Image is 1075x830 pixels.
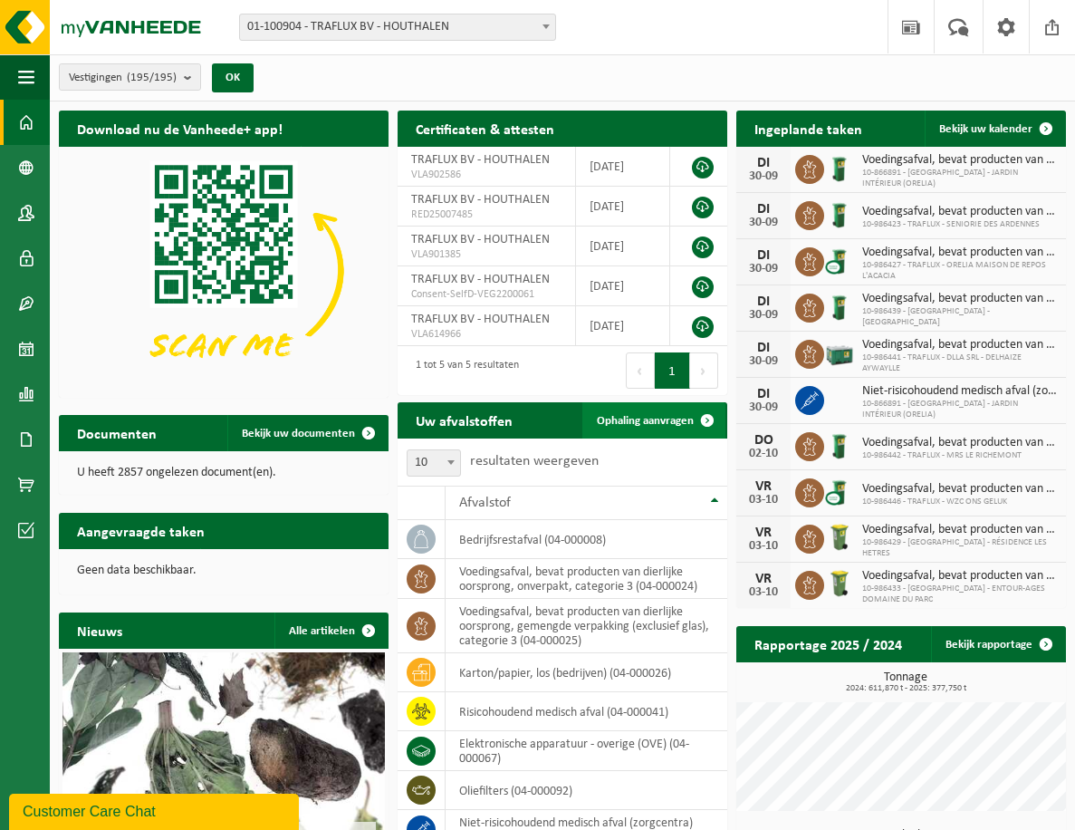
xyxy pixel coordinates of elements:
[446,692,727,731] td: risicohoudend medisch afval (04-000041)
[862,219,1057,230] span: 10-986423 - TRAFLUX - SENIORIE DES ARDENNES
[862,399,1057,420] span: 10-866891 - [GEOGRAPHIC_DATA] - JARDIN INTÉRIEUR (ORELIA)
[274,613,387,649] a: Alle artikelen
[411,273,550,286] span: TRAFLUX BV - HOUTHALEN
[745,671,1066,693] h3: Tonnage
[411,327,561,342] span: VLA614966
[227,415,387,451] a: Bekijk uw documenten
[745,494,782,507] div: 03-10
[582,402,725,439] a: Ophaling aanvragen
[59,111,301,146] h2: Download nu de Vanheede+ app!
[576,187,670,227] td: [DATE]
[862,205,1057,219] span: Voedingsafval, bevat producten van dierlijke oorsprong, onverpakt, categorie 3
[862,497,1057,507] span: 10-986446 - TRAFLUX - WZC ONS GELUK
[212,63,254,92] button: OK
[239,14,556,41] span: 01-100904 - TRAFLUX BV - HOUTHALEN
[745,217,782,229] div: 30-09
[411,168,561,182] span: VLA902586
[824,245,855,275] img: WB-0140-CU
[398,111,572,146] h2: Certificaten & attesten
[470,454,599,468] label: resultaten weergeven
[862,436,1057,450] span: Voedingsafval, bevat producten van dierlijke oorsprong, onverpakt, categorie 3
[745,572,782,586] div: VR
[576,227,670,266] td: [DATE]
[745,156,782,170] div: DI
[745,684,1066,693] span: 2024: 611,870 t - 2025: 377,750 t
[862,482,1057,497] span: Voedingsafval, bevat producten van dierlijke oorsprong, onverpakt, categorie 3
[576,266,670,306] td: [DATE]
[745,448,782,460] div: 02-10
[925,111,1064,147] a: Bekijk uw kalender
[824,337,855,368] img: PB-LB-0680-HPE-GN-01
[655,352,690,389] button: 1
[745,294,782,309] div: DI
[745,341,782,355] div: DI
[446,771,727,810] td: oliefilters (04-000092)
[745,170,782,183] div: 30-09
[59,415,175,450] h2: Documenten
[242,428,355,439] span: Bekijk uw documenten
[862,153,1057,168] span: Voedingsafval, bevat producten van dierlijke oorsprong, onverpakt, categorie 3
[411,153,550,167] span: TRAFLUX BV - HOUTHALEN
[446,731,727,771] td: elektronische apparatuur - overige (OVE) (04-000067)
[407,351,519,391] div: 1 tot 5 van 5 resultaten
[862,168,1057,189] span: 10-866891 - [GEOGRAPHIC_DATA] - JARDIN INTÉRIEUR (ORELIA)
[862,523,1057,537] span: Voedingsafval, bevat producten van dierlijke oorsprong, onverpakt, categorie 3
[736,626,920,661] h2: Rapportage 2025 / 2024
[745,586,782,599] div: 03-10
[597,415,694,427] span: Ophaling aanvragen
[59,613,140,648] h2: Nieuws
[576,147,670,187] td: [DATE]
[745,479,782,494] div: VR
[59,147,389,394] img: Download de VHEPlus App
[862,584,1057,605] span: 10-986433 - [GEOGRAPHIC_DATA] - ENTOUR-AGES DOMAINE DU PARC
[736,111,880,146] h2: Ingeplande taken
[862,569,1057,584] span: Voedingsafval, bevat producten van dierlijke oorsprong, onverpakt, categorie 3
[862,260,1057,282] span: 10-986427 - TRAFLUX - ORELIA MAISON DE REPOS L'ACACIA
[824,568,855,599] img: WB-0140-HPE-GN-50
[862,338,1057,352] span: Voedingsafval, bevat producten van dierlijke oorsprong, gemengde verpakking (exc...
[576,306,670,346] td: [DATE]
[745,248,782,263] div: DI
[77,467,370,479] p: U heeft 2857 ongelezen document(en).
[824,429,855,460] img: WB-0120-HPE-GN-01
[745,526,782,540] div: VR
[745,202,782,217] div: DI
[862,292,1057,306] span: Voedingsafval, bevat producten van dierlijke oorsprong, onverpakt, categorie 3
[745,387,782,401] div: DI
[59,513,223,548] h2: Aangevraagde taken
[411,247,561,262] span: VLA901385
[745,309,782,322] div: 30-09
[411,193,550,207] span: TRAFLUX BV - HOUTHALEN
[824,476,855,507] img: WB-0140-CU
[398,402,531,438] h2: Uw afvalstoffen
[446,653,727,692] td: karton/papier, los (bedrijven) (04-000026)
[745,540,782,553] div: 03-10
[411,233,550,246] span: TRAFLUX BV - HOUTHALEN
[446,599,727,653] td: voedingsafval, bevat producten van dierlijke oorsprong, gemengde verpakking (exclusief glas), cat...
[824,522,855,553] img: WB-0140-HPE-GN-50
[446,520,727,559] td: bedrijfsrestafval (04-000008)
[240,14,555,40] span: 01-100904 - TRAFLUX BV - HOUTHALEN
[411,287,561,302] span: Consent-SelfD-VEG2200061
[824,198,855,229] img: WB-0120-HPE-GN-01
[690,352,718,389] button: Next
[626,352,655,389] button: Previous
[862,450,1057,461] span: 10-986442 - TRAFLUX - MRS LE RICHEMONT
[862,306,1057,328] span: 10-986439 - [GEOGRAPHIC_DATA] - [GEOGRAPHIC_DATA]
[862,384,1057,399] span: Niet-risicohoudend medisch afval (zorgcentra)
[939,123,1032,135] span: Bekijk uw kalender
[408,450,460,476] span: 10
[459,496,511,510] span: Afvalstof
[69,64,177,92] span: Vestigingen
[9,790,302,830] iframe: chat widget
[745,433,782,448] div: DO
[745,355,782,368] div: 30-09
[862,352,1057,374] span: 10-986441 - TRAFLUX - DLLA SRL - DELHAIZE AYWAYLLE
[824,152,855,183] img: WB-0120-HPE-GN-01
[59,63,201,91] button: Vestigingen(195/195)
[407,449,461,477] span: 10
[77,565,370,577] p: Geen data beschikbaar.
[862,537,1057,559] span: 10-986429 - [GEOGRAPHIC_DATA] - RÉSIDENCE LES HETRES
[824,291,855,322] img: WB-0120-HPE-GN-01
